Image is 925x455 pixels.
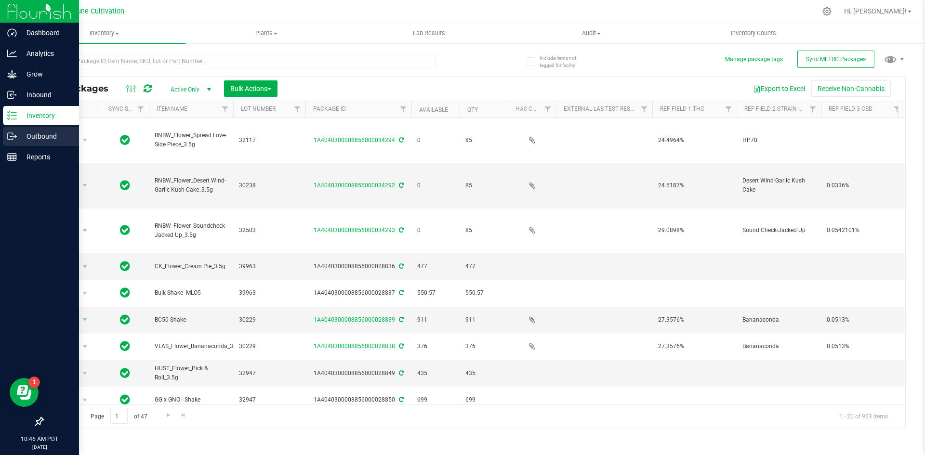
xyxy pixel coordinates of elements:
[465,395,502,404] span: 699
[79,313,91,326] span: select
[239,288,300,298] span: 39963
[797,51,874,68] button: Sync METRC Packages
[185,23,348,43] a: Plants
[827,181,899,190] span: 0.0336%
[108,105,145,112] a: Sync Status
[314,343,395,350] a: 1A4040300008856000028838
[417,369,454,378] span: 435
[120,286,130,299] span: In Sync
[660,105,704,112] a: Ref Field 1 THC
[304,395,413,404] div: 1A4040300008856000028850
[110,409,128,424] input: 1
[7,152,17,162] inline-svg: Reports
[811,80,891,97] button: Receive Non-Cannabis
[7,49,17,58] inline-svg: Analytics
[120,260,130,273] span: In Sync
[304,369,413,378] div: 1A4040300008856000028849
[155,262,227,271] span: CK_Flower_Cream Pie_3.5g
[133,101,149,117] a: Filter
[417,315,454,325] span: 911
[658,181,731,190] span: 24.6187%
[17,89,75,101] p: Inbound
[806,56,866,63] span: Sync METRC Packages
[177,409,191,422] a: Go to the last page
[7,69,17,79] inline-svg: Grow
[304,262,413,271] div: 1A4040300008856000028836
[658,136,731,145] span: 24.4964%
[314,316,395,323] a: 1A4040300008856000028839
[511,29,672,38] span: Audit
[120,179,130,192] span: In Sync
[217,101,233,117] a: Filter
[465,136,502,145] span: 85
[4,435,75,443] p: 10:46 AM PDT
[155,364,227,382] span: HUST_Flower_Pick & Roll_3.5g
[400,29,458,38] span: Lab Results
[157,105,187,112] a: Item Name
[17,27,75,39] p: Dashboard
[742,342,815,351] span: Bananaconda
[540,101,556,117] a: Filter
[17,110,75,121] p: Inventory
[79,393,91,407] span: select
[120,366,130,380] span: In Sync
[79,286,91,300] span: select
[658,226,731,235] span: 29.0898%
[744,105,815,112] a: Ref Field 2 Strain Name
[155,288,227,298] span: Bulk-Shake- MLO5
[314,227,395,234] a: 1A4040300008856000034293
[805,101,821,117] a: Filter
[827,342,899,351] span: 0.0513%
[397,137,404,143] span: Sync from Compliance System
[397,316,404,323] span: Sync from Compliance System
[314,182,395,189] a: 1A4040300008856000034292
[82,409,155,424] span: Page of 47
[155,221,227,240] span: RNBW_Flower_Soundcheck-Jacked Up_3.5g
[467,106,478,113] a: Qty
[155,342,241,351] span: VLAS_Flower_Bananaconda_3.5g
[419,106,448,113] a: Available
[304,288,413,298] div: 1A4040300008856000028837
[417,288,454,298] span: 550.57
[417,226,454,235] span: 0
[17,48,75,59] p: Analytics
[348,23,510,43] a: Lab Results
[239,262,300,271] span: 39963
[155,315,227,325] span: BC50-Shake
[465,342,502,351] span: 376
[230,85,271,92] span: Bulk Actions
[224,80,277,97] button: Bulk Actions
[417,395,454,404] span: 699
[314,137,395,143] a: 1A4040300008856000034294
[50,83,118,94] span: All Packages
[832,409,896,423] span: 1 - 20 of 923 items
[79,366,91,380] span: select
[827,315,899,325] span: 0.0513%
[79,133,91,147] span: select
[465,288,502,298] span: 550.57
[397,343,404,350] span: Sync from Compliance System
[17,68,75,80] p: Grow
[564,105,639,112] a: External Lab Test Result
[241,105,276,112] a: Lot Number
[508,101,556,118] th: Has COA
[821,7,833,16] div: Manage settings
[510,23,673,43] a: Audit
[239,315,300,325] span: 30229
[7,90,17,100] inline-svg: Inbound
[397,263,404,270] span: Sync from Compliance System
[79,340,91,353] span: select
[42,54,436,68] input: Search Package ID, Item Name, SKU, Lot or Part Number...
[827,226,899,235] span: 0.0542101%
[73,7,124,15] span: Dune Cultivation
[17,151,75,163] p: Reports
[889,101,905,117] a: Filter
[79,179,91,192] span: select
[397,370,404,377] span: Sync from Compliance System
[721,101,737,117] a: Filter
[636,101,652,117] a: Filter
[465,369,502,378] span: 435
[7,111,17,120] inline-svg: Inventory
[540,54,588,69] span: Include items not tagged for facility
[239,395,300,404] span: 32947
